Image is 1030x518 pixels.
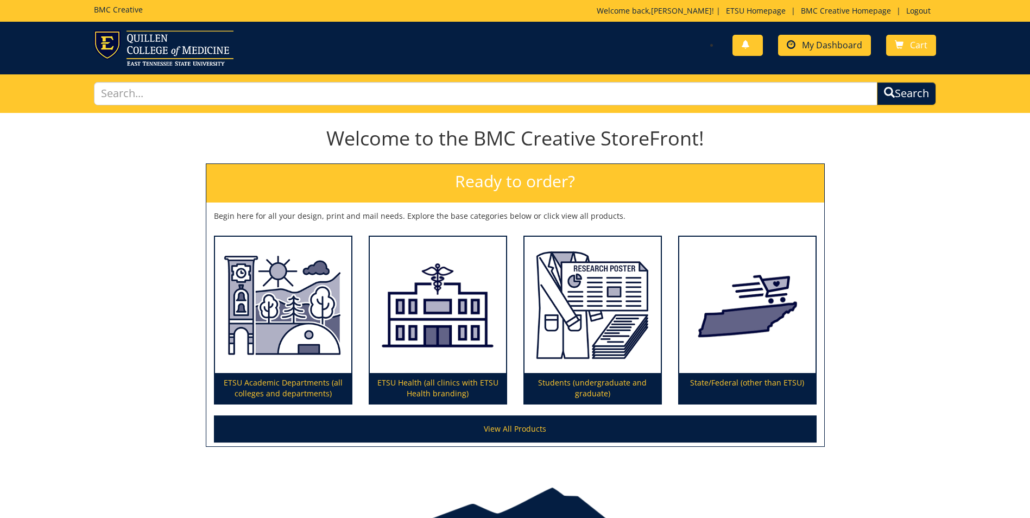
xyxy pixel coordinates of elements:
img: ETSU Health (all clinics with ETSU Health branding) [370,237,506,374]
a: My Dashboard [778,35,871,56]
p: Welcome back, ! | | | [597,5,936,16]
span: Cart [910,39,927,51]
a: View All Products [214,415,817,443]
a: Cart [886,35,936,56]
span: My Dashboard [802,39,862,51]
a: ETSU Homepage [721,5,791,16]
img: Students (undergraduate and graduate) [525,237,661,374]
button: Search [877,82,936,105]
p: ETSU Academic Departments (all colleges and departments) [215,373,351,403]
a: ETSU Health (all clinics with ETSU Health branding) [370,237,506,404]
p: ETSU Health (all clinics with ETSU Health branding) [370,373,506,403]
img: ETSU logo [94,30,233,66]
a: BMC Creative Homepage [795,5,896,16]
a: State/Federal (other than ETSU) [679,237,816,404]
p: State/Federal (other than ETSU) [679,373,816,403]
a: ETSU Academic Departments (all colleges and departments) [215,237,351,404]
img: State/Federal (other than ETSU) [679,237,816,374]
a: Logout [901,5,936,16]
a: Students (undergraduate and graduate) [525,237,661,404]
h2: Ready to order? [206,164,824,203]
input: Search... [94,82,877,105]
a: [PERSON_NAME] [651,5,712,16]
p: Begin here for all your design, print and mail needs. Explore the base categories below or click ... [214,211,817,222]
h1: Welcome to the BMC Creative StoreFront! [206,128,825,149]
img: ETSU Academic Departments (all colleges and departments) [215,237,351,374]
h5: BMC Creative [94,5,143,14]
p: Students (undergraduate and graduate) [525,373,661,403]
